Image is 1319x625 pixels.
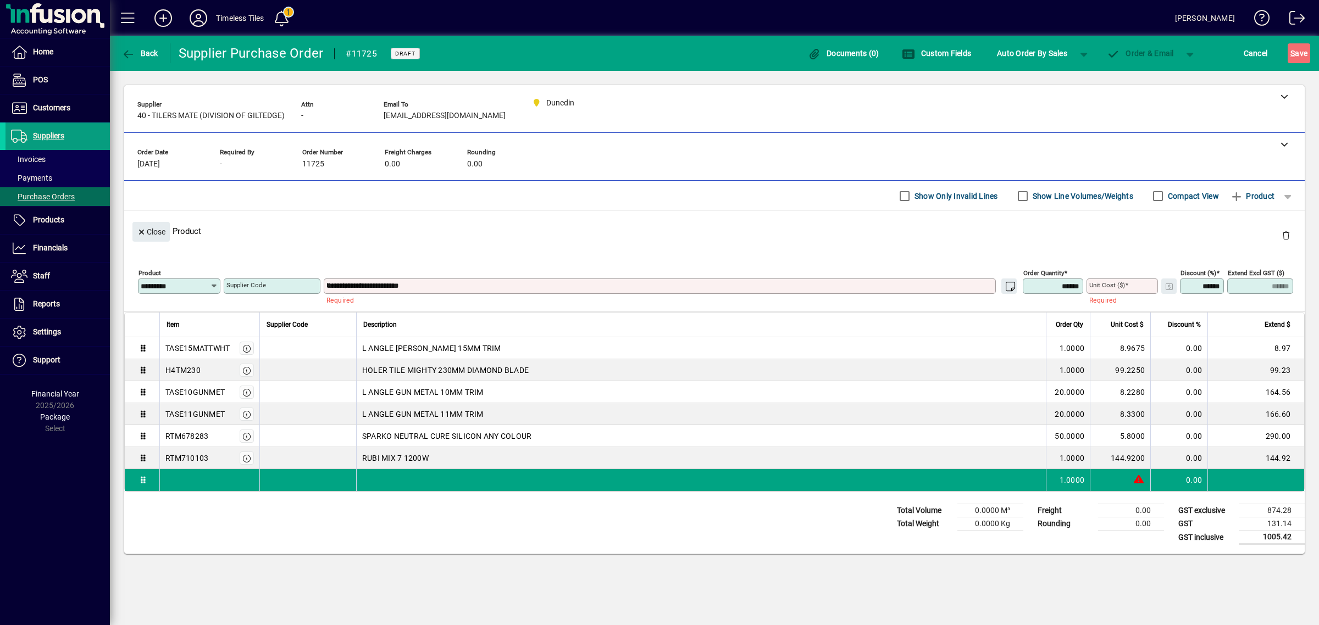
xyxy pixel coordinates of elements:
[1032,504,1098,517] td: Freight
[1150,447,1207,469] td: 0.00
[805,43,882,63] button: Documents (0)
[1098,517,1164,531] td: 0.00
[1173,531,1239,544] td: GST inclusive
[146,8,181,28] button: Add
[1056,319,1083,331] span: Order Qty
[226,281,266,289] mat-label: Supplier Code
[301,111,303,120] span: -
[1030,191,1133,202] label: Show Line Volumes/Weights
[1150,337,1207,359] td: 0.00
[1090,425,1150,447] td: 5.8000
[362,453,429,464] span: RUBI MIX 7 1200W
[165,453,208,464] div: RTM710103
[167,319,180,331] span: Item
[891,504,957,517] td: Total Volume
[1175,9,1235,27] div: [PERSON_NAME]
[1032,517,1098,531] td: Rounding
[326,281,359,289] mat-label: Description
[11,174,52,182] span: Payments
[5,235,110,262] a: Financials
[1290,49,1295,58] span: S
[1150,469,1207,491] td: 0.00
[5,207,110,234] a: Products
[808,49,879,58] span: Documents (0)
[5,38,110,66] a: Home
[5,94,110,122] a: Customers
[1173,504,1239,517] td: GST exclusive
[33,215,64,224] span: Products
[138,269,161,277] mat-label: Product
[40,412,70,421] span: Package
[363,319,397,331] span: Description
[1090,403,1150,425] td: 8.3300
[5,66,110,94] a: POS
[33,271,50,280] span: Staff
[891,517,957,531] td: Total Weight
[5,150,110,169] a: Invoices
[1107,49,1174,58] span: Order & Email
[165,431,208,442] div: RTM678283
[5,187,110,206] a: Purchase Orders
[1089,281,1125,289] mat-label: Unit Cost ($)
[362,409,484,420] span: L ANGLE GUN METAL 11MM TRIM
[124,211,1305,251] div: Product
[302,160,324,169] span: 11725
[1207,425,1304,447] td: 290.00
[137,160,160,169] span: [DATE]
[1101,43,1179,63] button: Order & Email
[1046,359,1090,381] td: 1.0000
[912,191,998,202] label: Show Only Invalid Lines
[1288,43,1310,63] button: Save
[137,111,285,120] span: 40 - TILERS MATE (DIVISION OF GILTEDGE)
[220,160,222,169] span: -
[1281,2,1305,38] a: Logout
[1207,447,1304,469] td: 144.92
[957,517,1023,531] td: 0.0000 Kg
[362,387,484,398] span: L ANGLE GUN METAL 10MM TRIM
[902,49,971,58] span: Custom Fields
[1166,191,1219,202] label: Compact View
[1046,381,1090,403] td: 20.0000
[33,243,68,252] span: Financials
[326,294,1011,305] mat-error: Required
[119,43,161,63] button: Back
[33,103,70,112] span: Customers
[1150,381,1207,403] td: 0.00
[346,45,377,63] div: #11725
[1207,359,1304,381] td: 99.23
[997,44,1067,62] span: Auto Order By Sales
[165,365,201,376] div: H4TM230
[1089,294,1149,305] mat-error: Required
[5,263,110,290] a: Staff
[1046,469,1090,491] td: 1.0000
[1150,403,1207,425] td: 0.00
[1090,359,1150,381] td: 99.2250
[1244,44,1268,62] span: Cancel
[33,131,64,140] span: Suppliers
[1150,425,1207,447] td: 0.00
[1111,319,1144,331] span: Unit Cost $
[362,365,529,376] span: HOLER TILE MIGHTY 230MM DIAMOND BLADE
[1023,269,1064,277] mat-label: Order Quantity
[181,8,216,28] button: Profile
[957,504,1023,517] td: 0.0000 M³
[179,44,324,62] div: Supplier Purchase Order
[1046,447,1090,469] td: 1.0000
[1239,531,1305,544] td: 1005.42
[5,347,110,374] a: Support
[165,343,230,354] div: TASE15MATTWHT
[1273,222,1299,248] button: Delete
[991,43,1073,63] button: Auto Order By Sales
[1090,381,1150,403] td: 8.2280
[1173,517,1239,531] td: GST
[1181,269,1216,277] mat-label: Discount (%)
[395,50,415,57] span: Draft
[137,223,165,241] span: Close
[1090,447,1150,469] td: 144.9200
[121,49,158,58] span: Back
[1239,517,1305,531] td: 131.14
[1098,504,1164,517] td: 0.00
[5,319,110,346] a: Settings
[33,355,60,364] span: Support
[1207,381,1304,403] td: 164.56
